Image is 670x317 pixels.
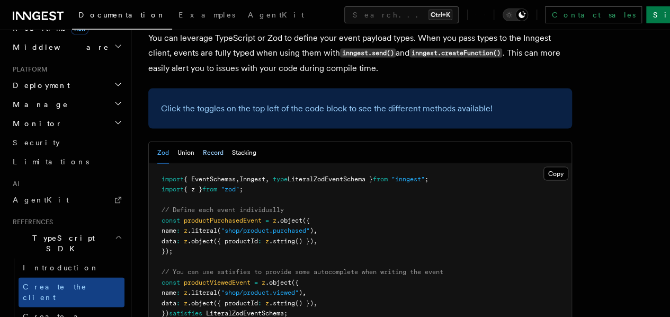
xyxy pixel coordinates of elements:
span: () }) [295,299,314,306]
span: ({ productId [213,237,258,244]
span: .object [265,278,291,286]
span: Security [13,138,60,147]
span: = [265,216,269,224]
span: z [184,237,187,244]
span: : [258,299,262,306]
span: : [176,237,180,244]
span: AgentKit [13,196,69,204]
span: satisfies [169,309,202,316]
span: ( [217,288,221,296]
button: Monitor [8,114,124,133]
span: const [162,216,180,224]
span: ({ [291,278,299,286]
span: Deployment [8,80,70,91]
span: ) [310,226,314,234]
span: "shop/product.purchased" [221,226,310,234]
span: .string [269,299,295,306]
span: "inngest" [391,175,425,182]
span: ; [425,175,428,182]
span: "zod" [221,185,239,192]
span: name [162,288,176,296]
span: from [202,185,217,192]
span: = [254,278,258,286]
span: data [162,299,176,306]
button: Toggle dark mode [503,8,528,21]
span: LiteralZodEventSchema } [288,175,373,182]
span: z [184,288,187,296]
span: // You can use satisfies to provide some autocomplete when writing the event [162,268,443,275]
button: Middleware [8,38,124,57]
span: .object [276,216,302,224]
button: Search...Ctrl+K [344,6,459,23]
button: Record [203,142,224,163]
button: Zod [157,142,169,163]
span: // Define each event individually [162,206,284,213]
a: Contact sales [545,6,642,23]
a: AgentKit [242,3,310,29]
span: Middleware [8,42,109,52]
span: Introduction [23,263,99,272]
span: : [258,237,262,244]
span: : [176,226,180,234]
a: Create the client [19,277,124,307]
span: References [8,218,53,226]
a: AgentKit [8,190,124,209]
button: Union [177,142,194,163]
code: inngest.createFunction() [409,48,502,57]
span: ; [284,309,288,316]
span: import [162,175,184,182]
span: Limitations [13,157,89,166]
span: Platform [8,65,48,74]
span: Monitor [8,118,62,129]
span: ({ productId [213,299,258,306]
span: Examples [178,11,235,19]
span: productViewedEvent [184,278,251,286]
span: .literal [187,226,217,234]
a: Introduction [19,258,124,277]
span: }) [162,309,169,316]
span: AI [8,180,20,188]
span: z [265,237,269,244]
button: Copy [543,166,568,180]
span: import [162,185,184,192]
span: z [184,226,187,234]
p: You can leverage TypeScript or Zod to define your event payload types. When you pass types to the... [148,30,572,75]
span: Manage [8,99,68,110]
span: Documentation [78,11,166,19]
code: inngest.send() [340,48,396,57]
span: data [162,237,176,244]
span: }); [162,247,173,254]
span: ( [217,226,221,234]
span: .string [269,237,295,244]
button: Deployment [8,76,124,95]
span: "shop/product.viewed" [221,288,299,296]
span: , [236,175,239,182]
span: from [373,175,388,182]
span: TypeScript SDK [8,233,114,254]
span: , [314,237,317,244]
span: , [265,175,269,182]
kbd: Ctrl+K [428,10,452,20]
span: z [265,299,269,306]
span: : [176,288,180,296]
span: Create the client [23,283,87,302]
span: ) [299,288,302,296]
span: z [273,216,276,224]
span: name [162,226,176,234]
span: , [314,299,317,306]
span: () }) [295,237,314,244]
a: Security [8,133,124,152]
button: TypeScript SDK [8,228,124,258]
button: Manage [8,95,124,114]
a: Limitations [8,152,124,171]
span: { EventSchemas [184,175,236,182]
span: type [273,175,288,182]
span: , [302,288,306,296]
button: Stacking [232,142,256,163]
span: .object [187,299,213,306]
p: Click the toggles on the top left of the code block to see the different methods available! [161,101,559,116]
span: .literal [187,288,217,296]
a: Documentation [72,3,172,30]
span: z [262,278,265,286]
span: productPurchasedEvent [184,216,262,224]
